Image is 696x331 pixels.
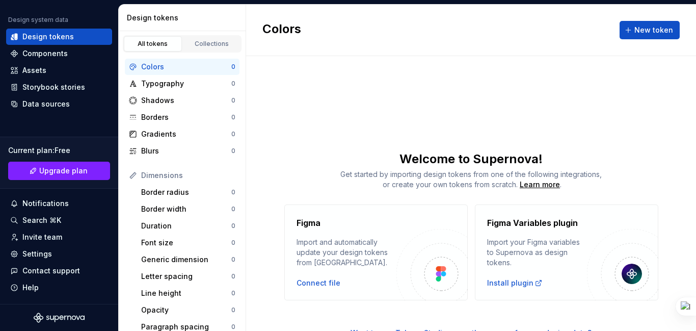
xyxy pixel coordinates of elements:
a: Components [6,45,112,62]
a: Letter spacing0 [137,268,239,285]
div: 0 [231,272,235,281]
a: Line height0 [137,285,239,301]
a: Storybook stories [6,79,112,95]
button: Search ⌘K [6,212,112,228]
div: 0 [231,289,235,297]
div: Duration [141,221,231,231]
a: Design tokens [6,29,112,45]
div: Letter spacing [141,271,231,282]
a: Font size0 [137,235,239,251]
div: 0 [231,222,235,230]
button: Contact support [6,263,112,279]
div: 0 [231,130,235,138]
div: 0 [231,96,235,105]
button: Connect file [297,278,340,288]
button: New token [620,21,680,39]
h2: Colors [262,21,301,39]
div: 0 [231,306,235,314]
a: Typography0 [125,75,239,92]
a: Install plugin [487,278,543,288]
a: Border radius0 [137,184,239,200]
div: Gradients [141,129,231,139]
button: Notifications [6,195,112,212]
a: Learn more [520,180,560,190]
div: 0 [231,256,235,264]
span: New token [634,25,673,35]
div: Opacity [141,305,231,315]
div: Welcome to Supernova! [246,151,696,167]
div: Design tokens [127,13,242,23]
div: Import your Figma variables to Supernova as design tokens. [487,237,587,268]
a: Settings [6,246,112,262]
span: Get started by importing design tokens from one of the following integrations, or create your own... [340,170,602,189]
div: 0 [231,205,235,213]
div: 0 [231,239,235,247]
a: Opacity0 [137,302,239,318]
div: Design system data [8,16,68,24]
div: Notifications [22,198,69,209]
div: Storybook stories [22,82,85,92]
div: 0 [231,113,235,121]
div: Settings [22,249,52,259]
div: Borders [141,112,231,122]
div: Shadows [141,95,231,106]
svg: Supernova Logo [34,313,85,323]
div: Data sources [22,99,70,109]
div: 0 [231,147,235,155]
a: Borders0 [125,109,239,125]
div: 0 [231,80,235,88]
a: Assets [6,62,112,79]
div: Colors [141,62,231,72]
div: Invite team [22,232,62,242]
div: Font size [141,238,231,248]
div: Line height [141,288,231,298]
div: Collections [186,40,237,48]
a: Invite team [6,229,112,245]
div: Assets [22,65,46,75]
span: Upgrade plan [39,166,88,176]
div: Search ⌘K [22,215,61,225]
div: All tokens [127,40,178,48]
div: Design tokens [22,32,74,42]
div: Dimensions [141,170,235,181]
a: Data sources [6,96,112,112]
h4: Figma Variables plugin [487,217,578,229]
div: 0 [231,63,235,71]
div: Components [22,48,68,59]
a: Generic dimension0 [137,251,239,268]
a: Upgrade plan [8,162,110,180]
a: Gradients0 [125,126,239,142]
div: Current plan : Free [8,145,110,156]
div: Import and automatically update your design tokens from [GEOGRAPHIC_DATA]. [297,237,396,268]
a: Colors0 [125,59,239,75]
div: Help [22,283,39,293]
a: Border width0 [137,201,239,217]
div: 0 [231,323,235,331]
a: Blurs0 [125,143,239,159]
div: Border radius [141,187,231,197]
h4: Figma [297,217,320,229]
div: Border width [141,204,231,214]
div: 0 [231,188,235,196]
a: Shadows0 [125,92,239,109]
div: Typography [141,79,231,89]
div: Blurs [141,146,231,156]
a: Duration0 [137,218,239,234]
button: Help [6,279,112,296]
div: Contact support [22,266,80,276]
div: Generic dimension [141,254,231,265]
